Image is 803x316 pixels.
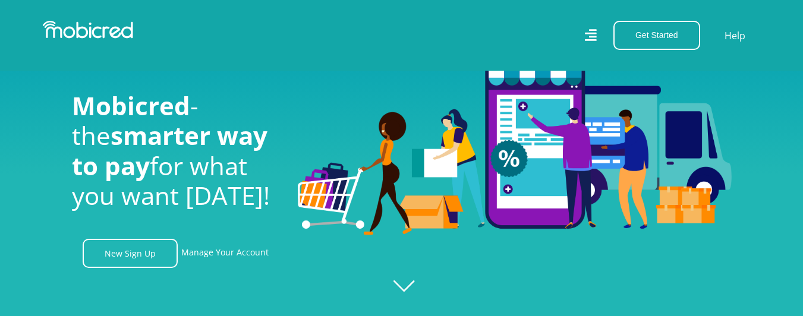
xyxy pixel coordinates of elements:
[83,239,178,268] a: New Sign Up
[181,239,269,268] a: Manage Your Account
[43,21,133,39] img: Mobicred
[72,91,280,211] h1: - the for what you want [DATE]!
[298,48,732,236] img: Welcome to Mobicred
[613,21,700,50] button: Get Started
[72,118,267,182] span: smarter way to pay
[724,28,746,43] a: Help
[72,89,190,122] span: Mobicred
